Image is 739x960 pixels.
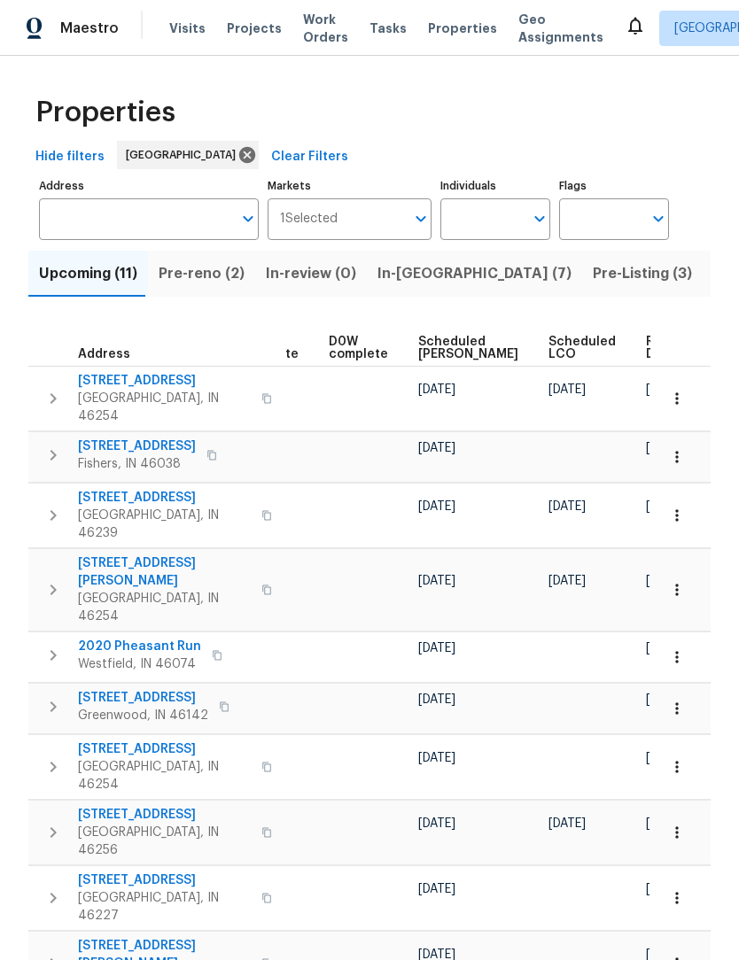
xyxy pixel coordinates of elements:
span: [GEOGRAPHIC_DATA], IN 46254 [78,590,251,625]
span: Westfield, IN 46074 [78,655,201,673]
span: 1 Selected [280,212,338,227]
span: [DATE] [646,442,683,454]
label: Flags [559,181,669,191]
label: Markets [268,181,432,191]
span: [GEOGRAPHIC_DATA], IN 46254 [78,390,251,425]
span: Properties [35,104,175,121]
span: D0W complete [329,336,388,360]
span: Upcoming (11) [39,261,137,286]
span: Ready Date [646,336,685,360]
span: [DATE] [646,817,683,830]
span: 2020 Pheasant Run [78,638,201,655]
span: Projects [227,19,282,37]
button: Clear Filters [264,141,355,174]
span: [GEOGRAPHIC_DATA], IN 46256 [78,824,251,859]
span: [DATE] [418,575,455,587]
span: Visits [169,19,206,37]
span: [DATE] [548,575,586,587]
span: [STREET_ADDRESS] [78,871,251,889]
span: Scheduled LCO [548,336,616,360]
span: Fishers, IN 46038 [78,455,196,473]
span: [STREET_ADDRESS] [78,806,251,824]
span: [GEOGRAPHIC_DATA], IN 46227 [78,889,251,925]
span: Properties [428,19,497,37]
span: [DATE] [646,383,683,396]
span: [DATE] [418,642,455,654]
span: [DATE] [418,817,455,830]
span: [DATE] [646,752,683,764]
span: [DATE] [646,693,683,706]
span: [DATE] [646,642,683,654]
span: Geo Assignments [518,11,603,46]
span: In-[GEOGRAPHIC_DATA] (7) [377,261,572,286]
button: Open [236,206,261,231]
span: Scheduled [PERSON_NAME] [418,336,518,360]
div: [GEOGRAPHIC_DATA] [117,141,259,169]
span: Pre-Listing (3) [593,261,692,286]
span: [GEOGRAPHIC_DATA], IN 46239 [78,507,251,542]
span: [DATE] [548,817,586,830]
span: [DATE] [418,752,455,764]
span: [STREET_ADDRESS] [78,372,251,390]
span: Greenwood, IN 46142 [78,707,208,724]
button: Open [527,206,552,231]
span: [DATE] [646,883,683,895]
span: Hide filters [35,146,105,168]
label: Address [39,181,259,191]
button: Open [408,206,433,231]
span: [DATE] [418,693,455,706]
span: [DATE] [646,575,683,587]
span: [STREET_ADDRESS] [78,489,251,507]
span: [DATE] [418,500,455,513]
span: Pre-reno (2) [159,261,245,286]
span: [GEOGRAPHIC_DATA] [126,146,243,164]
span: In-review (0) [266,261,356,286]
span: [DATE] [548,383,586,396]
span: [DATE] [418,383,455,396]
button: Hide filters [28,141,112,174]
span: [STREET_ADDRESS][PERSON_NAME] [78,554,251,590]
span: Maestro [60,19,119,37]
span: [DATE] [646,500,683,513]
span: Work Orders [303,11,348,46]
span: [DATE] [418,442,455,454]
span: [GEOGRAPHIC_DATA], IN 46254 [78,758,251,794]
span: [DATE] [548,500,586,513]
span: [STREET_ADDRESS] [78,437,196,455]
span: [DATE] [418,883,455,895]
span: Tasks [369,22,407,35]
button: Open [646,206,671,231]
span: Address [78,348,130,360]
span: Clear Filters [271,146,348,168]
span: [STREET_ADDRESS] [78,689,208,707]
span: [STREET_ADDRESS] [78,740,251,758]
label: Individuals [440,181,550,191]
